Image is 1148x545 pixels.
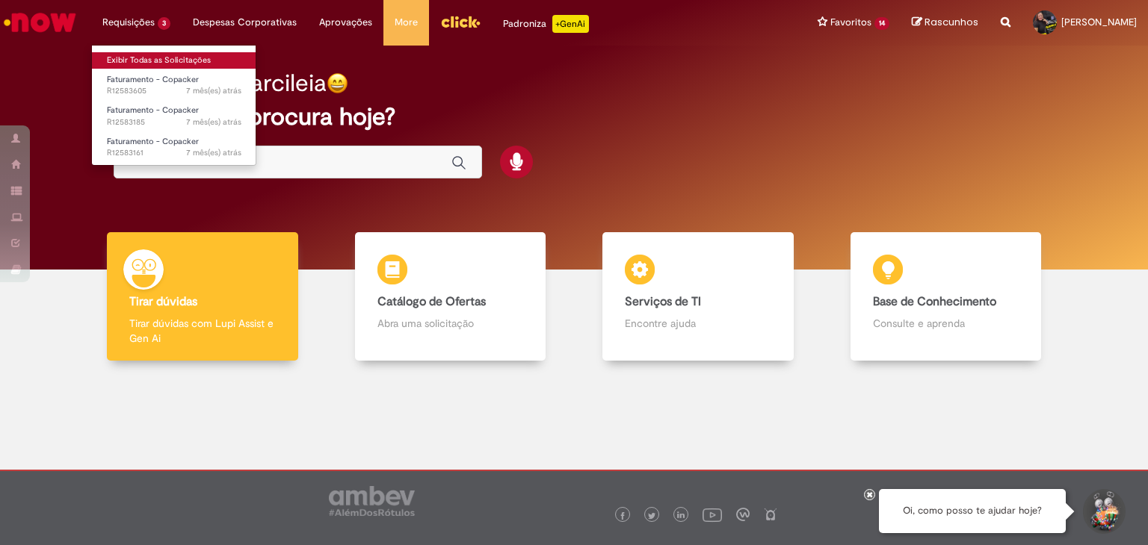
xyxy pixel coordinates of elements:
[874,17,889,30] span: 14
[625,294,701,309] b: Serviços de TI
[327,72,348,94] img: happy-face.png
[92,72,256,99] a: Aberto R12583605 : Faturamento - Copacker
[91,45,256,166] ul: Requisições
[677,511,685,520] img: logo_footer_linkedin.png
[925,15,978,29] span: Rascunhos
[78,232,327,361] a: Tirar dúvidas Tirar dúvidas com Lupi Assist e Gen Ai
[186,147,241,158] span: 7 mês(es) atrás
[648,512,655,520] img: logo_footer_twitter.png
[764,508,777,521] img: logo_footer_naosei.png
[912,16,978,30] a: Rascunhos
[329,486,415,516] img: logo_footer_ambev_rotulo_gray.png
[873,294,996,309] b: Base de Conhecimento
[327,232,575,361] a: Catálogo de Ofertas Abra uma solicitação
[1,7,78,37] img: ServiceNow
[107,136,199,147] span: Faturamento - Copacker
[440,10,481,33] img: click_logo_yellow_360x200.png
[822,232,1070,361] a: Base de Conhecimento Consulte e aprenda
[107,105,199,116] span: Faturamento - Copacker
[107,74,199,85] span: Faturamento - Copacker
[873,316,1019,331] p: Consulte e aprenda
[107,116,241,128] span: R12583185
[736,508,750,521] img: logo_footer_workplace.png
[107,147,241,159] span: R12583161
[129,294,197,309] b: Tirar dúvidas
[107,85,241,97] span: R12583605
[395,15,418,30] span: More
[92,102,256,130] a: Aberto R12583185 : Faturamento - Copacker
[92,52,256,69] a: Exibir Todas as Solicitações
[377,294,486,309] b: Catálogo de Ofertas
[574,232,822,361] a: Serviços de TI Encontre ajuda
[102,15,155,30] span: Requisições
[129,316,276,346] p: Tirar dúvidas com Lupi Assist e Gen Ai
[92,134,256,161] a: Aberto R12583161 : Faturamento - Copacker
[193,15,297,30] span: Despesas Corporativas
[879,489,1066,533] div: Oi, como posso te ajudar hoje?
[619,512,626,520] img: logo_footer_facebook.png
[1061,16,1137,28] span: [PERSON_NAME]
[377,316,524,331] p: Abra uma solicitação
[114,104,1035,130] h2: O que você procura hoje?
[625,316,771,331] p: Encontre ajuda
[503,15,589,33] div: Padroniza
[319,15,372,30] span: Aprovações
[158,17,170,30] span: 3
[186,85,241,96] time: 28/01/2025 17:37:38
[703,505,722,524] img: logo_footer_youtube.png
[186,116,241,128] span: 7 mês(es) atrás
[1081,489,1126,534] button: Iniciar Conversa de Suporte
[186,85,241,96] span: 7 mês(es) atrás
[830,15,871,30] span: Favoritos
[552,15,589,33] p: +GenAi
